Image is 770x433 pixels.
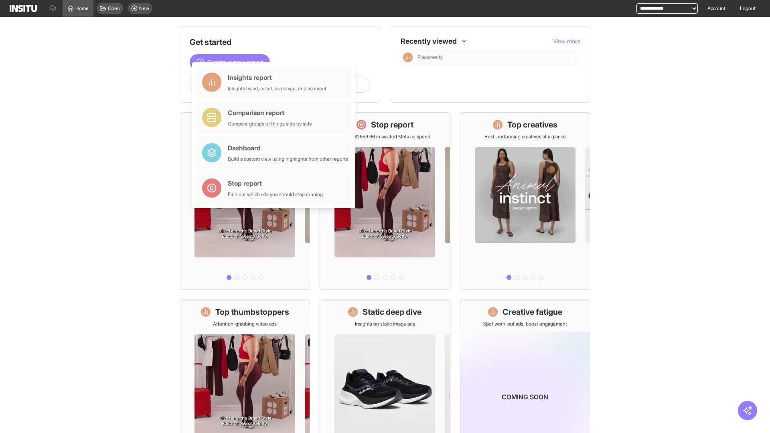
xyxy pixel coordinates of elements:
[228,85,326,92] div: Insights by ad, adset, campaign, or placement
[553,37,580,45] button: View more
[403,53,413,62] div: Insights
[228,156,348,162] div: Build a custom view using highlights from other reports
[371,119,413,130] h1: Stop report
[507,119,557,130] h1: Top creatives
[417,54,574,61] span: Placements
[207,57,263,67] span: Create a new report
[320,112,450,290] a: Stop reportSave £31,859.66 in wasted Meta ad spend
[417,54,443,61] span: Placements
[139,5,149,12] span: New
[180,112,310,290] a: What's live nowSee all active ads instantly
[228,121,312,127] div: Compare groups of things side by side
[484,134,566,140] p: Best-performing creatives at a glance
[228,191,323,198] div: Find out which ads you should stop running
[363,306,421,318] h1: Static deep dive
[228,143,348,153] div: Dashboard
[190,36,370,48] h1: Get started
[553,38,580,45] span: View more
[10,5,37,12] img: Logo
[355,321,415,327] p: Insights on static image ads
[75,5,89,12] span: Home
[228,73,326,82] div: Insights report
[228,178,323,188] div: Stop report
[460,112,590,290] a: Top creativesBest-performing creatives at a glance
[108,5,120,12] span: Open
[213,321,277,327] p: Attention-grabbing video ads
[215,306,289,318] h1: Top thumbstoppers
[228,108,312,117] div: Comparison report
[340,134,430,140] p: Save £31,859.66 in wasted Meta ad spend
[190,54,270,70] button: Create a new report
